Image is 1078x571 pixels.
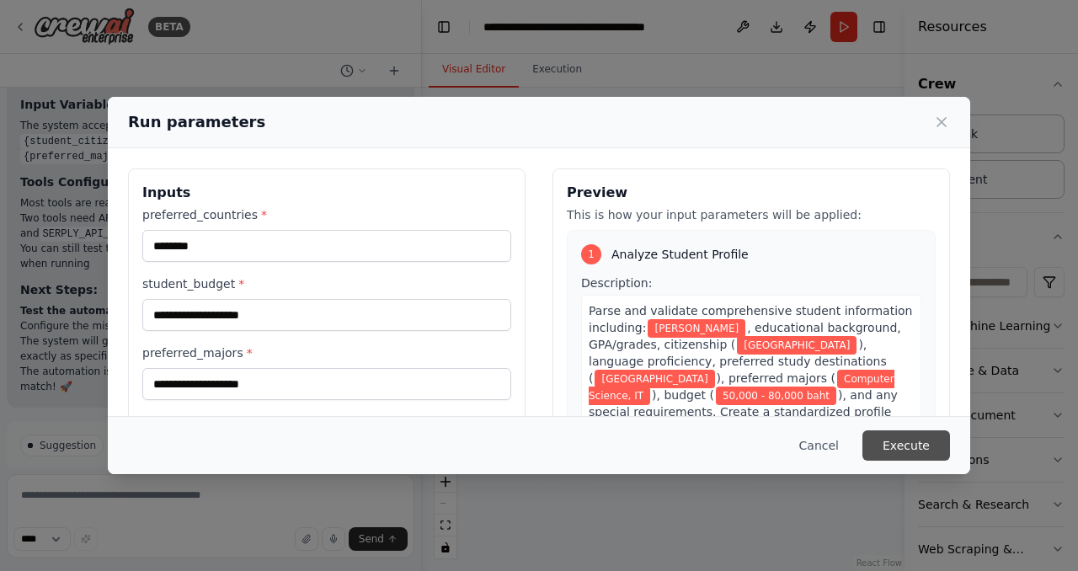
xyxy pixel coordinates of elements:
span: ), and any special requirements. Create a standardized profile summary that will be used by subse... [589,388,898,435]
h3: Preview [567,183,936,203]
span: Variable: preferred_majors [589,370,894,405]
span: Variable: student_budget [716,387,836,405]
span: Parse and validate comprehensive student information including: [589,304,912,334]
span: Analyze Student Profile [611,246,749,263]
span: Variable: student_citizenship [737,336,857,355]
p: This is how your input parameters will be applied: [567,206,936,223]
div: 1 [581,244,601,264]
span: ), language proficiency, preferred study destinations ( [589,338,887,385]
label: student_name [142,414,511,430]
label: preferred_majors [142,344,511,361]
span: Description: [581,276,652,290]
label: preferred_countries [142,206,511,223]
button: Execute [862,430,950,461]
h2: Run parameters [128,110,265,134]
span: Variable: student_name [648,319,745,338]
h3: Inputs [142,183,511,203]
button: Cancel [786,430,852,461]
span: Variable: preferred_countries [595,370,714,388]
span: ), budget ( [652,388,714,402]
label: student_budget [142,275,511,292]
span: ), preferred majors ( [717,371,835,385]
